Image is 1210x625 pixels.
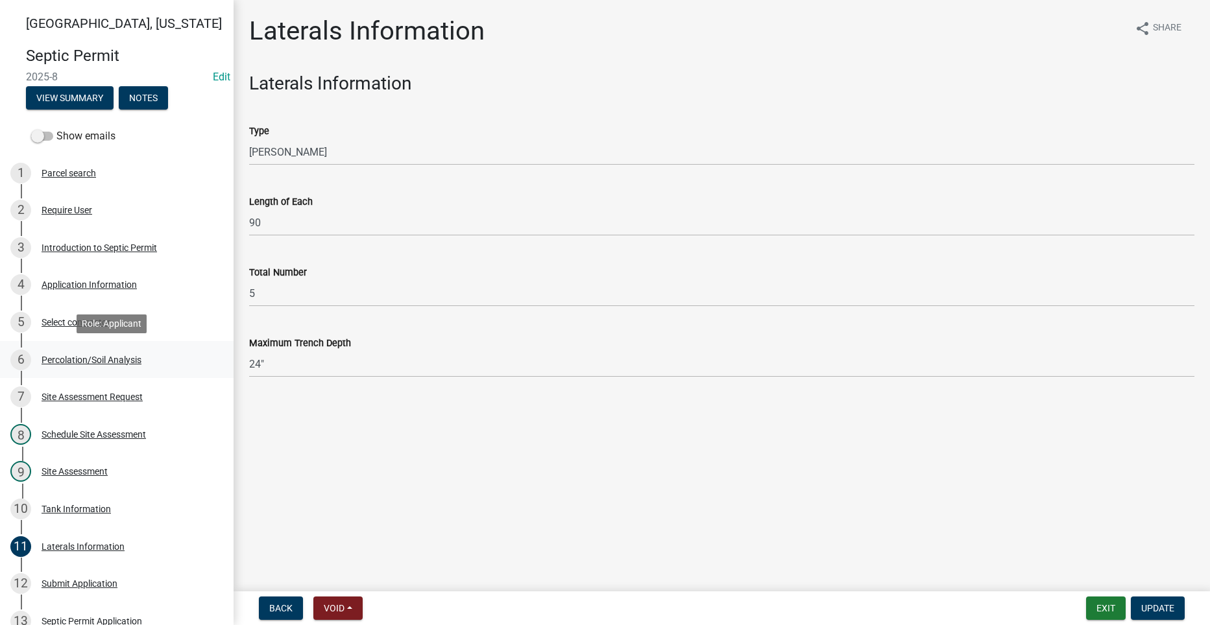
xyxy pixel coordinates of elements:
[42,430,146,439] div: Schedule Site Assessment
[42,579,117,588] div: Submit Application
[10,573,31,594] div: 12
[249,16,485,47] h1: Laterals Information
[42,243,157,252] div: Introduction to Septic Permit
[10,163,31,183] div: 1
[42,355,141,364] div: Percolation/Soil Analysis
[1135,21,1150,36] i: share
[1153,21,1181,36] span: Share
[42,504,111,513] div: Tank Information
[26,47,223,65] h4: Septic Permit
[269,603,293,613] span: Back
[42,206,92,215] div: Require User
[324,603,345,613] span: Void
[42,318,110,327] div: Select contractor
[31,128,115,144] label: Show emails
[10,274,31,295] div: 4
[1086,596,1126,620] button: Exit
[249,339,351,348] label: Maximum Trench Depth
[119,86,168,110] button: Notes
[10,349,31,370] div: 6
[249,268,307,277] label: Total Number
[10,461,31,482] div: 9
[213,71,230,83] wm-modal-confirm: Edit Application Number
[119,93,168,104] wm-modal-confirm: Notes
[26,86,114,110] button: View Summary
[26,16,222,31] span: [GEOGRAPHIC_DATA], [US_STATE]
[26,71,208,83] span: 2025-8
[213,71,230,83] a: Edit
[1124,16,1192,41] button: shareShare
[10,424,31,445] div: 8
[313,596,363,620] button: Void
[1141,603,1174,613] span: Update
[10,499,31,519] div: 10
[42,169,96,178] div: Parcel search
[42,467,108,476] div: Site Assessment
[26,93,114,104] wm-modal-confirm: Summary
[77,314,147,333] div: Role: Applicant
[249,73,1194,95] h3: Laterals Information
[42,392,143,401] div: Site Assessment Request
[10,200,31,220] div: 2
[42,280,137,289] div: Application Information
[249,198,313,207] label: Length of Each
[10,237,31,258] div: 3
[10,386,31,407] div: 7
[42,542,125,551] div: Laterals Information
[10,312,31,333] div: 5
[1131,596,1185,620] button: Update
[10,536,31,557] div: 11
[249,127,269,136] label: Type
[259,596,303,620] button: Back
